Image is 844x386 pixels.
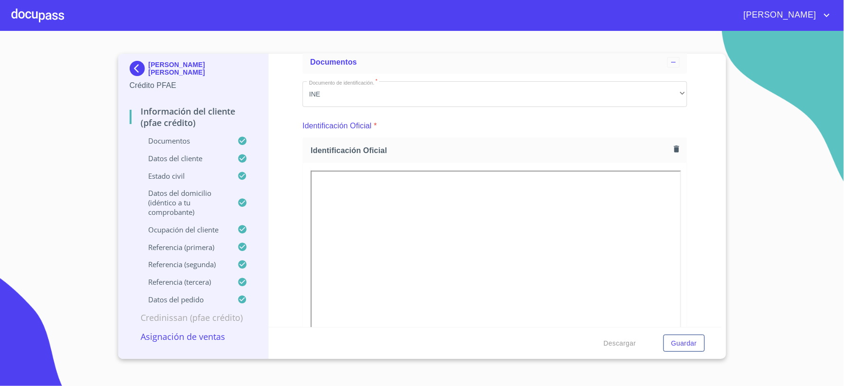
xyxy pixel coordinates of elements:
[130,154,238,163] p: Datos del cliente
[149,61,257,76] p: [PERSON_NAME] [PERSON_NAME]
[737,8,821,23] span: [PERSON_NAME]
[604,338,636,349] span: Descargar
[130,106,257,128] p: Información del cliente (PFAE crédito)
[130,225,238,234] p: Ocupación del Cliente
[130,331,257,342] p: Asignación de Ventas
[130,260,238,269] p: Referencia (segunda)
[130,277,238,287] p: Referencia (tercera)
[130,61,149,76] img: Docupass spot blue
[737,8,833,23] button: account of current user
[671,338,697,349] span: Guardar
[310,58,357,66] span: Documentos
[303,120,372,132] p: Identificación Oficial
[303,51,687,74] div: Documentos
[303,81,687,107] div: INE
[130,61,257,80] div: [PERSON_NAME] [PERSON_NAME]
[600,335,640,352] button: Descargar
[130,188,238,217] p: Datos del domicilio (idéntico a tu comprobante)
[130,80,257,91] p: Crédito PFAE
[130,171,238,181] p: Estado Civil
[130,312,257,323] p: Credinissan (PFAE crédito)
[130,136,238,145] p: Documentos
[130,295,238,304] p: Datos del pedido
[664,335,704,352] button: Guardar
[311,145,670,155] span: Identificación Oficial
[130,242,238,252] p: Referencia (primera)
